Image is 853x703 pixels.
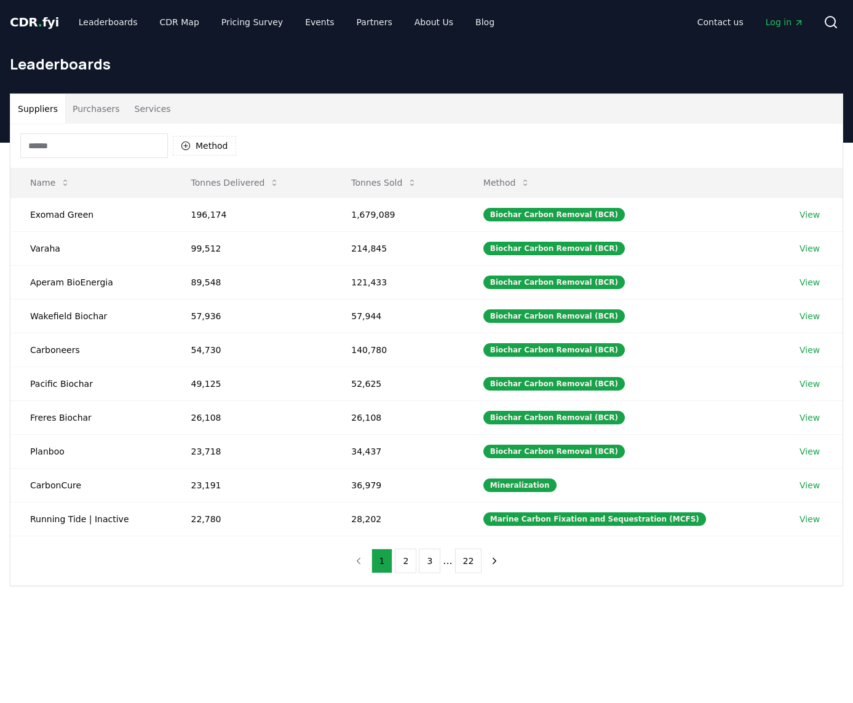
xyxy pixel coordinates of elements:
[10,94,65,124] button: Suppliers
[172,502,332,536] td: 22,780
[455,549,482,573] button: 22
[483,343,625,357] div: Biochar Carbon Removal (BCR)
[484,549,505,573] button: next page
[341,170,427,195] button: Tonnes Sold
[799,276,820,288] a: View
[799,242,820,255] a: View
[799,310,820,322] a: View
[69,11,504,33] nav: Main
[172,333,332,367] td: 54,730
[150,11,209,33] a: CDR Map
[483,411,625,424] div: Biochar Carbon Removal (BCR)
[181,170,290,195] button: Tonnes Delivered
[172,468,332,502] td: 23,191
[69,11,148,33] a: Leaderboards
[38,15,42,30] span: .
[172,400,332,434] td: 26,108
[172,197,332,231] td: 196,174
[799,344,820,356] a: View
[10,54,843,74] h1: Leaderboards
[331,502,464,536] td: 28,202
[766,16,804,28] span: Log in
[756,11,814,33] a: Log in
[331,333,464,367] td: 140,780
[10,231,172,265] td: Varaha
[331,367,464,400] td: 52,625
[483,276,625,289] div: Biochar Carbon Removal (BCR)
[331,197,464,231] td: 1,679,089
[443,554,452,568] li: ...
[20,170,80,195] button: Name
[331,299,464,333] td: 57,944
[10,434,172,468] td: Planboo
[10,299,172,333] td: Wakefield Biochar
[688,11,814,33] nav: Main
[799,445,820,458] a: View
[10,15,59,30] span: CDR fyi
[371,549,393,573] button: 1
[10,197,172,231] td: Exomad Green
[331,468,464,502] td: 36,979
[331,434,464,468] td: 34,437
[172,434,332,468] td: 23,718
[172,367,332,400] td: 49,125
[799,411,820,424] a: View
[799,513,820,525] a: View
[172,265,332,299] td: 89,548
[799,378,820,390] a: View
[483,377,625,391] div: Biochar Carbon Removal (BCR)
[419,549,440,573] button: 3
[395,549,416,573] button: 2
[799,209,820,221] a: View
[483,512,706,526] div: Marine Carbon Fixation and Sequestration (MCFS)
[474,170,541,195] button: Method
[65,94,127,124] button: Purchasers
[10,400,172,434] td: Freres Biochar
[483,479,557,492] div: Mineralization
[483,242,625,255] div: Biochar Carbon Removal (BCR)
[331,265,464,299] td: 121,433
[295,11,344,33] a: Events
[466,11,504,33] a: Blog
[127,94,178,124] button: Services
[405,11,463,33] a: About Us
[212,11,293,33] a: Pricing Survey
[172,299,332,333] td: 57,936
[10,468,172,502] td: CarbonCure
[688,11,753,33] a: Contact us
[483,309,625,323] div: Biochar Carbon Removal (BCR)
[331,231,464,265] td: 214,845
[10,502,172,536] td: Running Tide | Inactive
[483,208,625,221] div: Biochar Carbon Removal (BCR)
[10,14,59,31] a: CDR.fyi
[483,445,625,458] div: Biochar Carbon Removal (BCR)
[347,11,402,33] a: Partners
[10,367,172,400] td: Pacific Biochar
[173,136,236,156] button: Method
[10,333,172,367] td: Carboneers
[172,231,332,265] td: 99,512
[10,265,172,299] td: Aperam BioEnergia
[799,479,820,491] a: View
[331,400,464,434] td: 26,108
